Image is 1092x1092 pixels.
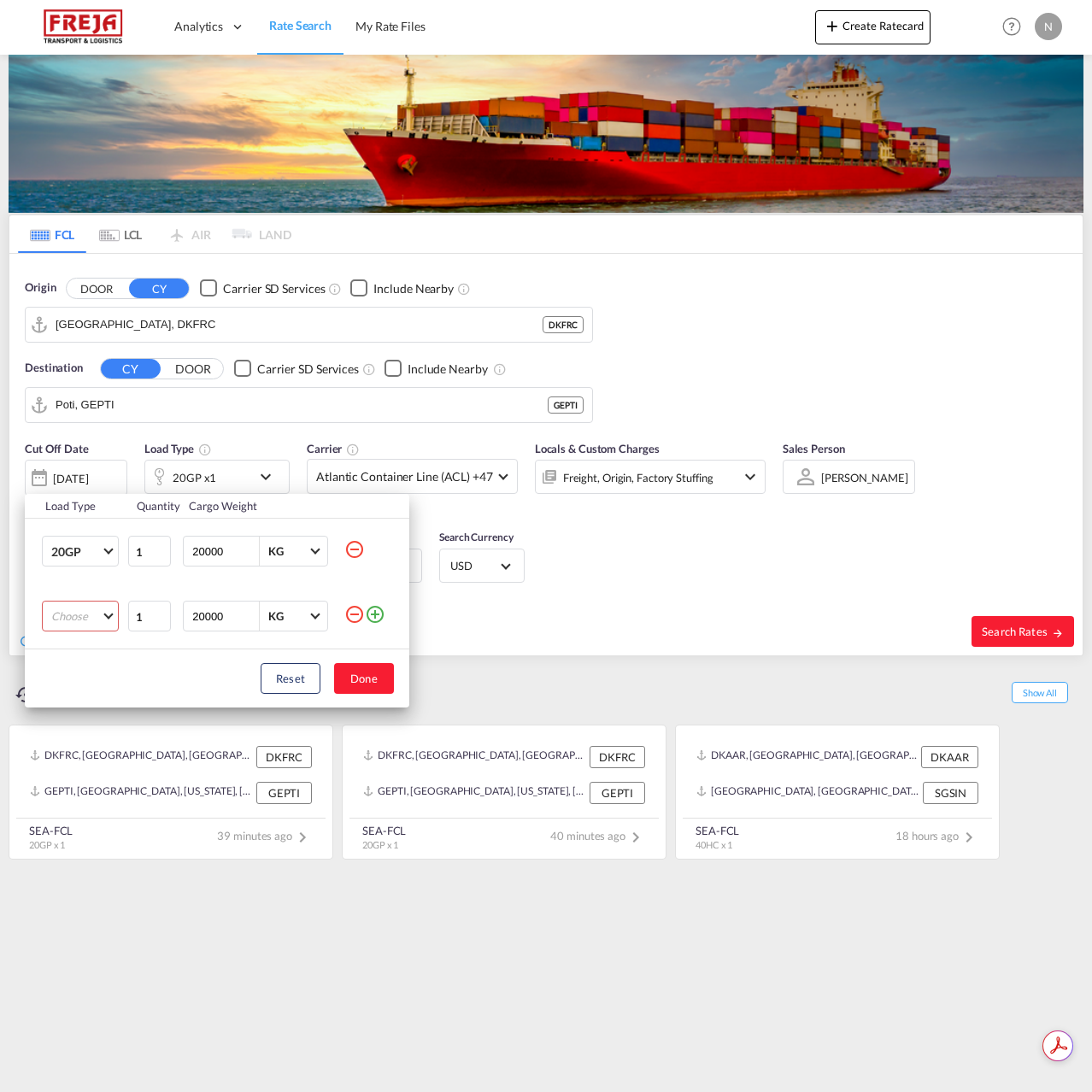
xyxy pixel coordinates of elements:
[344,539,365,560] md-icon: icon-minus-circle-outline
[261,663,320,694] button: Reset
[25,494,126,519] th: Load Type
[128,536,171,567] input: Qty
[128,601,171,631] input: Qty
[191,537,259,566] input: Enter Weight
[268,544,284,558] div: KG
[191,602,259,631] input: Enter Weight
[189,498,334,514] div: Cargo Weight
[42,601,119,631] md-select: Choose
[268,609,284,623] div: KG
[42,536,119,567] md-select: Choose: 20GP
[365,604,385,625] md-icon: icon-plus-circle-outline
[344,604,365,625] md-icon: icon-minus-circle-outline
[51,543,101,561] span: 20GP
[334,663,394,694] button: Done
[126,494,179,519] th: Quantity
